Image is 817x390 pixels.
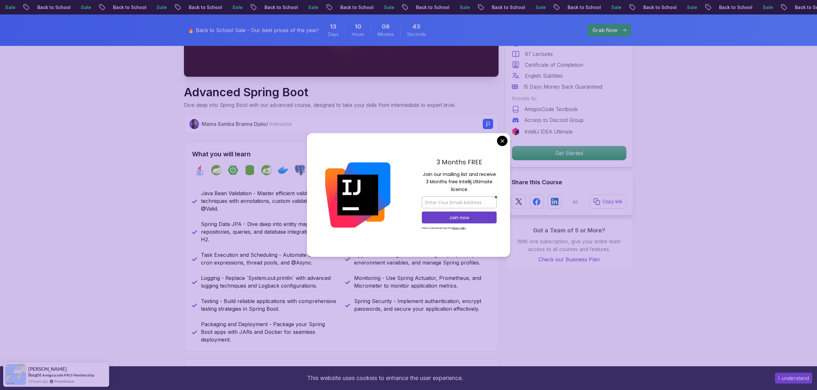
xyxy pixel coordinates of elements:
p: Mama Samba Braima Djalo / [202,120,292,128]
span: Bought [28,372,41,377]
img: jetbrains logo [512,128,519,135]
p: Copy link [603,198,622,205]
p: Logging - Replace `System.out.println` with advanced logging techniques and Logback configurations. [201,274,337,290]
p: Back to School [30,4,73,11]
p: Task Execution and Scheduling - Automate tasks with cron expressions, thread pools, and @Async. [201,251,337,266]
p: Access to: [512,94,627,102]
p: With one subscription, give your entire team access to all courses and features. [512,238,627,253]
h2: What you will learn [192,150,491,159]
p: Testing - Build reliable applications with comprehensive testing strategies in Spring Boot. [201,297,337,313]
div: This website uses cookies to enhance the user experience. [5,371,765,385]
p: Access to Discord Group [525,116,584,124]
p: Sale [452,4,473,11]
a: ProveSource [54,378,74,384]
span: Days [328,31,339,38]
p: Back to School [181,4,225,11]
p: Java Bean Validation - Master efficient validation techniques with annotations, custom validation... [201,189,337,212]
span: Seconds [407,31,426,38]
p: Monitoring - Use Spring Actuator, Prometheus, and Micrometer to monitor application metrics. [354,274,491,290]
p: English Subtitles [525,72,563,80]
h3: Got a Team of 5 or More? [512,226,627,235]
p: Application Configuration - Configure properties, use environment variables, and manage Spring pr... [354,251,491,266]
span: [PERSON_NAME] [28,366,67,372]
img: postgres logo [295,165,305,175]
button: Copy link [589,195,627,209]
p: Back to School [560,4,604,11]
span: 13 Days [330,22,336,31]
p: Back to School [484,4,528,11]
h1: Advanced Spring Boot [184,86,456,99]
img: docker logo [278,165,288,175]
p: Sale [679,4,700,11]
p: or [573,198,578,205]
span: 43 Seconds [413,22,420,31]
p: 97 Lectures [525,50,553,58]
p: Sale [604,4,624,11]
img: spring-data-jpa logo [245,165,255,175]
p: Grab Now [592,26,617,34]
p: Back to School [105,4,149,11]
img: spring logo [211,165,222,175]
button: Get Started [512,146,627,160]
img: spring-boot logo [228,165,238,175]
p: IntelliJ IDEA Ultimate [525,128,573,135]
p: Back to School [333,4,376,11]
p: Spring Security - Implement authentication, encrypt passwords, and secure your application effect... [354,297,491,313]
span: Minutes [378,31,394,38]
span: Instructor [269,121,292,127]
p: Sale [225,4,245,11]
p: Sale [528,4,548,11]
p: Back to School [257,4,300,11]
p: Sale [73,4,94,11]
p: Packaging and Deployment - Package your Spring Boot apps with JARs and Docker for seamless deploy... [201,320,337,343]
span: 10 Hours [355,22,361,31]
button: Accept cookies [775,373,812,384]
p: Back to School [711,4,755,11]
p: Back to School [636,4,679,11]
p: Get Started [512,146,626,160]
img: spring-security logo [261,165,272,175]
h2: Share this Course [512,178,627,187]
p: Sale [149,4,169,11]
p: Spring Data JPA - Dive deep into entity mapping, repositories, queries, and database integration ... [201,220,337,243]
img: provesource social proof notification image [5,364,26,385]
p: Sale [755,4,776,11]
p: 15 Days Money Back Guaranteed [523,83,602,91]
p: Sale [300,4,321,11]
p: 🔥 Back to School Sale - Our best prices of the year! [188,26,318,34]
p: Dive deep into Spring Boot with our advanced course, designed to take your skills from intermedia... [184,101,456,109]
img: Nelson Djalo [189,119,199,129]
span: 13 hours ago [28,378,48,384]
p: AmigosCode Textbook [525,105,578,113]
p: Certificate of Completion [525,61,583,69]
span: Hours [352,31,364,38]
p: Sale [376,4,397,11]
p: Back to School [408,4,452,11]
img: java logo [195,165,205,175]
span: 6 Minutes [382,22,390,31]
a: Amigoscode PRO Membership [42,373,94,377]
a: Check our Business Plan [512,256,627,263]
